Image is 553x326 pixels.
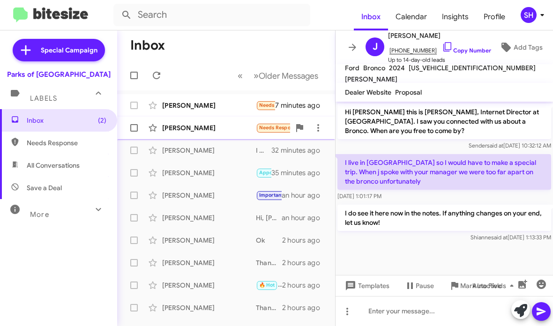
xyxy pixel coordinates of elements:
[259,192,284,198] span: Important
[256,280,282,290] div: Thank you and have a great day!
[441,277,509,294] button: Mark Inactive
[521,7,537,23] div: SH
[513,7,543,23] button: SH
[256,258,282,267] div: Thank you
[162,303,256,312] div: [PERSON_NAME]
[248,66,324,85] button: Next
[388,55,491,65] span: Up to 14-day-old leads
[162,101,256,110] div: [PERSON_NAME]
[162,123,256,133] div: [PERSON_NAME]
[389,64,405,72] span: 2024
[259,102,299,108] span: Needs Response
[388,3,434,30] a: Calendar
[238,70,243,81] span: «
[256,167,271,178] div: I understand. I am a customer myself and I completely get where you’re coming from. If there’s an...
[395,88,422,96] span: Proposal
[162,191,256,200] div: [PERSON_NAME]
[337,154,551,190] p: I live in [GEOGRAPHIC_DATA] so I would have to make a special trip. When j spoke with your manage...
[416,277,434,294] span: Pause
[343,277,389,294] span: Templates
[162,168,256,178] div: [PERSON_NAME]
[434,3,476,30] a: Insights
[282,303,328,312] div: 2 hours ago
[472,277,517,294] span: Auto Fields
[354,3,388,30] a: Inbox
[345,88,391,96] span: Dealer Website
[388,30,491,41] span: [PERSON_NAME]
[256,100,275,111] div: And also you don't have any trucks that i'm looking for the kind i'm looking for
[345,64,359,72] span: Ford
[271,168,328,178] div: 35 minutes ago
[162,213,256,222] div: [PERSON_NAME]
[469,142,551,149] span: Sender [DATE] 10:32:12 AM
[254,70,259,81] span: »
[232,66,248,85] button: Previous
[98,116,106,125] span: (2)
[487,142,503,149] span: said at
[491,39,550,56] button: Add Tags
[130,38,165,53] h1: Inbox
[337,193,381,200] span: [DATE] 1:01:17 PM
[282,281,328,290] div: 2 hours ago
[345,75,397,83] span: [PERSON_NAME]
[282,258,328,267] div: 2 hours ago
[363,64,385,72] span: Bronco
[259,125,299,131] span: Needs Response
[373,39,378,54] span: J
[259,282,275,288] span: 🔥 Hot
[259,71,318,81] span: Older Messages
[162,146,256,155] div: [PERSON_NAME]
[282,191,328,200] div: an hour ago
[491,234,508,241] span: said at
[27,116,106,125] span: Inbox
[13,39,105,61] a: Special Campaign
[232,66,324,85] nav: Page navigation example
[337,104,551,139] p: Hi [PERSON_NAME] this is [PERSON_NAME], Internet Director at [GEOGRAPHIC_DATA]. I saw you connect...
[282,213,328,222] div: an hour ago
[275,101,328,110] div: 7 minutes ago
[256,122,290,133] div: Are you there now?
[162,258,256,267] div: [PERSON_NAME]
[113,4,310,26] input: Search
[256,213,282,222] div: Hi, [PERSON_NAME]! Are you inquiring about this vehicle?[URL][DOMAIN_NAME]
[162,281,256,290] div: [PERSON_NAME]
[162,236,256,245] div: [PERSON_NAME]
[256,236,282,245] div: Ok
[27,183,62,193] span: Save a Deal
[514,39,543,56] span: Add Tags
[476,3,513,30] a: Profile
[27,138,106,148] span: Needs Response
[7,70,111,79] div: Parks of [GEOGRAPHIC_DATA]
[271,146,328,155] div: 32 minutes ago
[256,303,282,312] div: Thank you for letting us know.
[256,146,271,155] div: I do see it here now in the notes. If anything changes on your end, let us know!
[465,277,525,294] button: Auto Fields
[397,277,441,294] button: Pause
[337,205,551,231] p: I do see it here now in the notes. If anything changes on your end, let us know!
[27,161,80,170] span: All Conversations
[259,170,300,176] span: Appointment set
[442,47,491,54] a: Copy Number
[409,64,536,72] span: [US_VEHICLE_IDENTIFICATION_NUMBER]
[41,45,97,55] span: Special Campaign
[30,94,57,103] span: Labels
[471,234,551,241] span: Shianne [DATE] 1:13:33 PM
[336,277,397,294] button: Templates
[256,190,282,200] div: OK, thank you
[282,236,328,245] div: 2 hours ago
[30,210,49,219] span: More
